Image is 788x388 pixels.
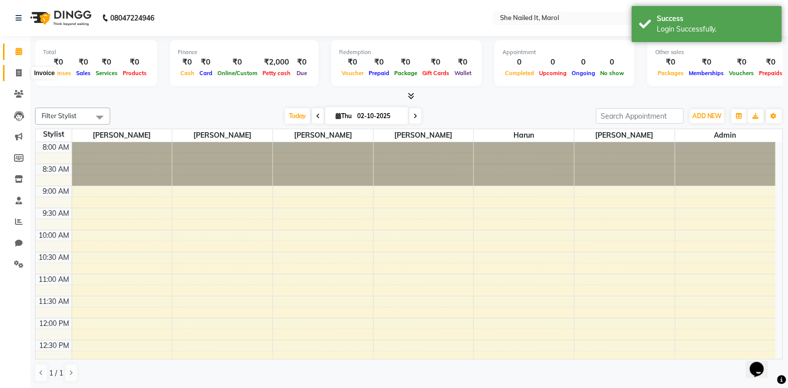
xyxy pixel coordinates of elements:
span: Memberships [686,70,727,77]
div: 10:30 AM [37,252,72,263]
div: ₹0 [178,57,197,68]
div: 8:00 AM [41,142,72,153]
div: ₹0 [420,57,452,68]
div: ₹2,000 [260,57,293,68]
span: ADD NEW [692,112,722,120]
div: ₹0 [293,57,311,68]
span: Services [93,70,120,77]
div: ₹0 [655,57,686,68]
div: 0 [598,57,627,68]
div: 11:30 AM [37,296,72,307]
span: Thu [333,112,354,120]
div: 12:30 PM [38,340,72,351]
div: Login Successfully. [657,24,774,35]
div: Finance [178,48,311,57]
div: ₹0 [392,57,420,68]
span: Voucher [339,70,366,77]
div: ₹0 [452,57,474,68]
span: Admin [675,129,775,142]
span: Today [285,108,310,124]
div: 12:00 PM [38,318,72,329]
span: No show [598,70,627,77]
span: [PERSON_NAME] [575,129,675,142]
div: 9:00 AM [41,186,72,197]
div: ₹0 [93,57,120,68]
span: Harun [474,129,574,142]
input: Search Appointment [596,108,684,124]
span: [PERSON_NAME] [273,129,373,142]
div: ₹0 [120,57,149,68]
span: Sales [74,70,93,77]
span: Prepaids [757,70,785,77]
span: Upcoming [537,70,569,77]
div: 10:00 AM [37,230,72,241]
span: [PERSON_NAME] [72,129,172,142]
span: Ongoing [569,70,598,77]
div: Invoice [32,67,57,79]
div: 9:30 AM [41,208,72,219]
div: ₹0 [686,57,727,68]
b: 08047224946 [110,4,154,32]
span: Packages [655,70,686,77]
div: ₹0 [727,57,757,68]
div: 0 [537,57,569,68]
div: ₹0 [197,57,215,68]
span: Completed [502,70,537,77]
div: 8:30 AM [41,164,72,175]
div: Stylist [36,129,72,140]
div: Total [43,48,149,57]
div: 0 [569,57,598,68]
span: Filter Stylist [42,112,77,120]
span: 1 / 1 [49,368,63,378]
span: Petty cash [260,70,293,77]
span: Due [294,70,310,77]
div: Redemption [339,48,474,57]
span: Products [120,70,149,77]
input: 2025-10-02 [354,109,404,124]
span: Package [392,70,420,77]
div: Success [657,14,774,24]
span: Online/Custom [215,70,260,77]
span: Vouchers [727,70,757,77]
div: ₹0 [757,57,785,68]
span: Wallet [452,70,474,77]
span: Prepaid [366,70,392,77]
div: 0 [502,57,537,68]
div: ₹0 [339,57,366,68]
span: Card [197,70,215,77]
img: logo [26,4,94,32]
div: ₹0 [43,57,74,68]
span: [PERSON_NAME] [172,129,273,142]
div: ₹0 [215,57,260,68]
div: 11:00 AM [37,274,72,285]
span: Gift Cards [420,70,452,77]
span: Cash [178,70,197,77]
div: Appointment [502,48,627,57]
div: ₹0 [366,57,392,68]
div: ₹0 [74,57,93,68]
button: ADD NEW [690,109,724,123]
span: [PERSON_NAME] [374,129,474,142]
iframe: chat widget [746,348,778,378]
